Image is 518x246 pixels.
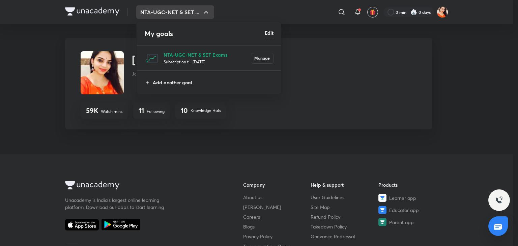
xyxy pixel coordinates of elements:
p: Add another goal [153,79,274,86]
img: NTA-UGC-NET & SET Exams [145,52,158,65]
button: Manage [251,53,274,64]
h6: Edit [265,29,274,36]
p: Subscription till [DATE] [164,58,251,65]
p: NTA-UGC-NET & SET Exams [164,51,251,58]
h4: My goals [145,29,265,39]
